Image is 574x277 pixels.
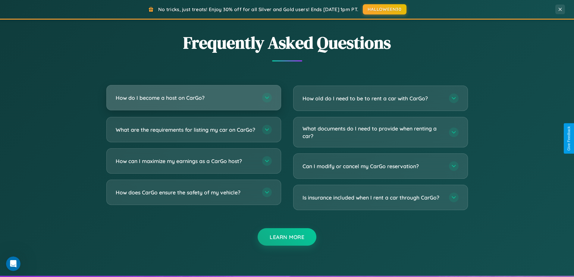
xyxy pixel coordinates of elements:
h3: What documents do I need to provide when renting a car? [303,125,443,140]
h3: How old do I need to be to rent a car with CarGo? [303,95,443,102]
iframe: Intercom live chat [6,257,20,271]
span: No tricks, just treats! Enjoy 30% off for all Silver and Gold users! Ends [DATE] 1pm PT. [158,6,358,12]
h3: How does CarGo ensure the safety of my vehicle? [116,189,256,196]
button: Learn More [258,228,316,246]
h2: Frequently Asked Questions [106,31,468,54]
h3: How can I maximize my earnings as a CarGo host? [116,157,256,165]
h3: How do I become a host on CarGo? [116,94,256,102]
div: Give Feedback [567,126,571,151]
h3: Can I modify or cancel my CarGo reservation? [303,162,443,170]
h3: Is insurance included when I rent a car through CarGo? [303,194,443,201]
button: HALLOWEEN30 [363,4,406,14]
h3: What are the requirements for listing my car on CarGo? [116,126,256,134]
